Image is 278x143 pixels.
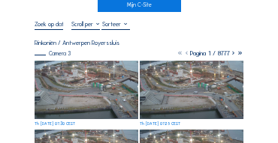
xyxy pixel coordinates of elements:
[35,61,138,119] img: image_53260762
[140,122,180,126] div: Th [DATE] 07:25 CEST
[140,61,243,119] img: image_53260576
[35,51,71,56] div: Camera 3
[35,122,75,126] div: Th [DATE] 07:30 CEST
[35,20,63,28] input: Zoek op datum 󰅀
[35,40,119,46] div: Rinkoniën / Antwerpen Royerssluis
[190,49,230,57] span: Pagina 1 / 8777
